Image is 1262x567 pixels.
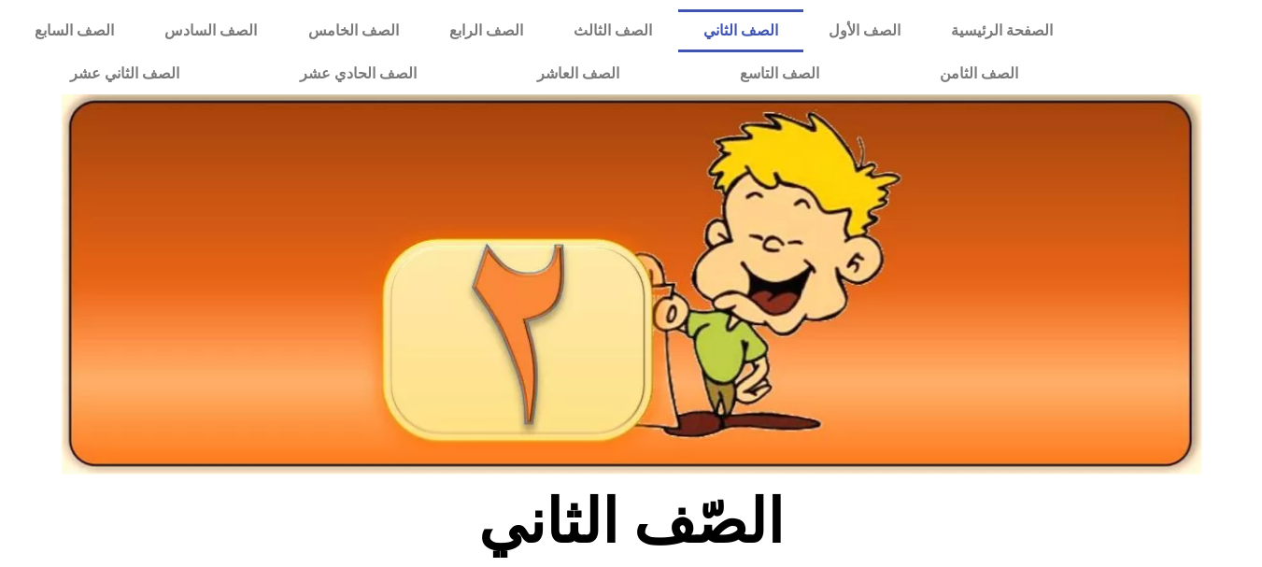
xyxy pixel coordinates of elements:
a: الصف الثاني عشر [9,52,239,95]
a: الصف الأول [803,9,926,52]
a: الصف الثالث [548,9,677,52]
a: الصف الثاني [678,9,803,52]
a: الصف السادس [139,9,282,52]
a: الصف السابع [9,9,139,52]
a: الصف الثامن [879,52,1078,95]
a: الصف التاسع [679,52,879,95]
a: الصف الرابع [424,9,548,52]
a: الصف الحادي عشر [239,52,476,95]
a: الصف العاشر [476,52,679,95]
a: الصفحة الرئيسية [926,9,1078,52]
h2: الصّف الثاني [322,486,940,559]
a: الصف الخامس [283,9,424,52]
